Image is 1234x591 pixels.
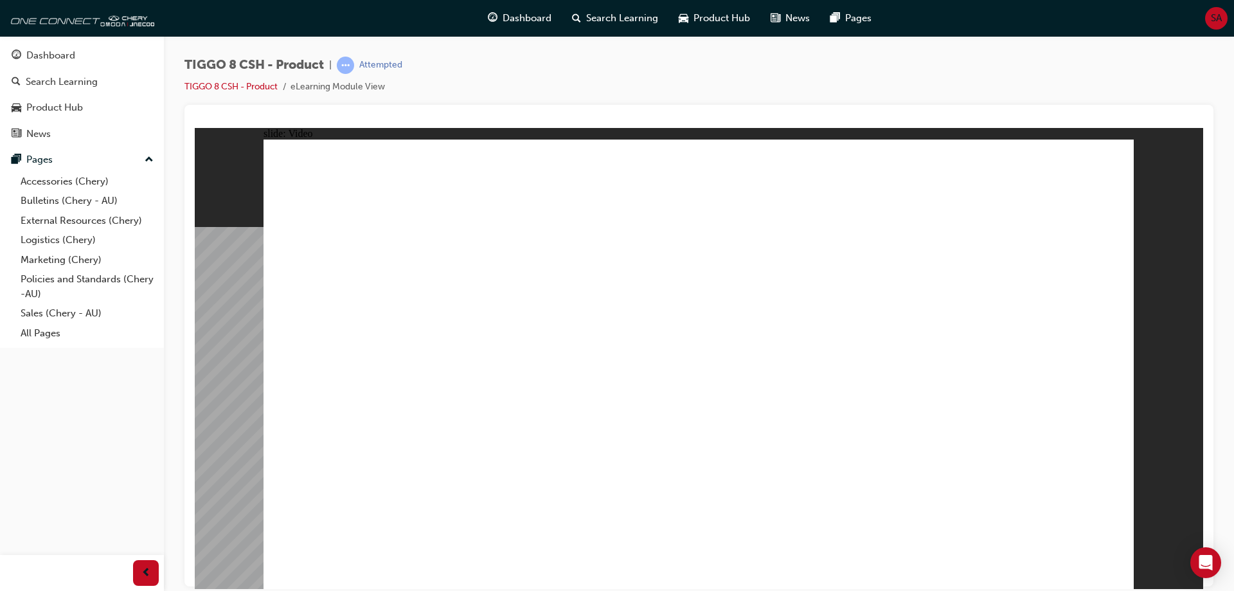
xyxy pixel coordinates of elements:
div: Product Hub [26,100,83,115]
span: learningRecordVerb_ATTEMPT-icon [337,57,354,74]
span: news-icon [12,129,21,140]
a: car-iconProduct Hub [668,5,760,32]
li: eLearning Module View [291,80,385,95]
span: car-icon [12,102,21,114]
a: Sales (Chery - AU) [15,304,159,323]
button: Pages [5,148,159,172]
a: news-iconNews [760,5,820,32]
span: Pages [845,11,872,26]
a: Accessories (Chery) [15,172,159,192]
span: News [785,11,810,26]
a: pages-iconPages [820,5,882,32]
a: External Resources (Chery) [15,211,159,231]
span: TIGGO 8 CSH - Product [184,58,324,73]
a: Marketing (Chery) [15,250,159,270]
div: Dashboard [26,48,75,63]
span: news-icon [771,10,780,26]
div: Open Intercom Messenger [1190,547,1221,578]
div: Attempted [359,59,402,71]
div: Search Learning [26,75,98,89]
a: All Pages [15,323,159,343]
a: search-iconSearch Learning [562,5,668,32]
a: guage-iconDashboard [478,5,562,32]
div: News [26,127,51,141]
a: Bulletins (Chery - AU) [15,191,159,211]
span: car-icon [679,10,688,26]
a: Product Hub [5,96,159,120]
button: DashboardSearch LearningProduct HubNews [5,41,159,148]
span: search-icon [572,10,581,26]
span: SA [1211,11,1222,26]
span: Product Hub [693,11,750,26]
span: guage-icon [12,50,21,62]
div: Pages [26,152,53,167]
span: | [329,58,332,73]
span: search-icon [12,77,21,88]
a: Dashboard [5,44,159,68]
span: Dashboard [503,11,551,26]
button: SA [1205,7,1228,30]
span: prev-icon [141,565,151,581]
span: up-icon [145,152,154,168]
a: TIGGO 8 CSH - Product [184,81,278,92]
a: Search Learning [5,70,159,94]
span: guage-icon [488,10,497,26]
span: Search Learning [586,11,658,26]
span: pages-icon [830,10,840,26]
span: pages-icon [12,154,21,166]
a: News [5,122,159,146]
a: Logistics (Chery) [15,230,159,250]
a: Policies and Standards (Chery -AU) [15,269,159,304]
img: oneconnect [6,5,154,31]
